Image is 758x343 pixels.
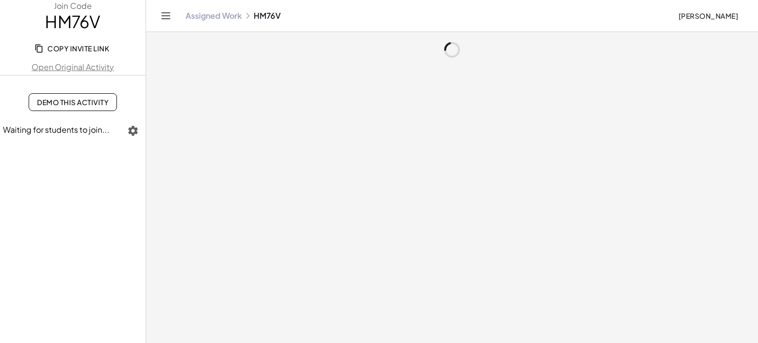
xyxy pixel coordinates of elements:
[3,124,110,135] span: Waiting for students to join...
[186,11,242,21] a: Assigned Work
[29,39,117,57] button: Copy Invite Link
[29,93,117,111] a: Demo This Activity
[158,8,174,24] button: Toggle navigation
[678,11,738,20] span: [PERSON_NAME]
[37,44,109,53] span: Copy Invite Link
[37,98,109,107] span: Demo This Activity
[670,7,746,25] button: [PERSON_NAME]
